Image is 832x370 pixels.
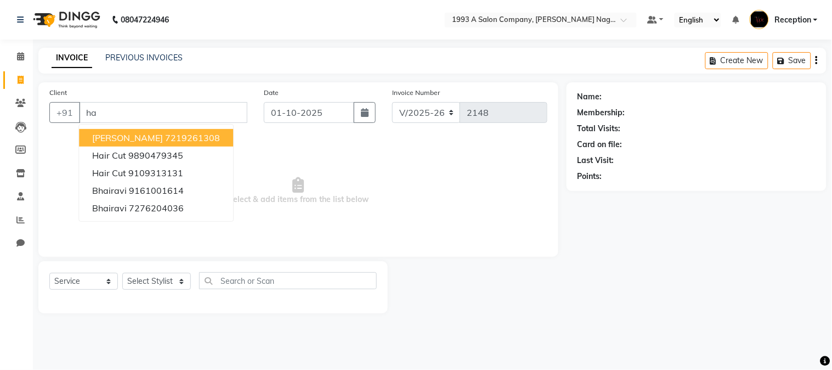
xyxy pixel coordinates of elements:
span: [PERSON_NAME] [92,132,163,143]
div: Total Visits: [578,123,621,134]
button: Save [773,52,811,69]
label: Date [264,88,279,98]
input: Search by Name/Mobile/Email/Code [79,102,247,123]
button: Create New [705,52,768,69]
label: Invoice Number [392,88,440,98]
span: bhairavi [92,203,127,214]
span: bhairavi [92,185,127,196]
div: Points: [578,171,602,182]
span: Reception [774,14,811,26]
ngb-highlight: 9161001614 [129,185,184,196]
ngb-highlight: 9109313131 [128,167,183,178]
span: Select & add items from the list below [49,136,547,246]
a: PREVIOUS INVOICES [105,53,183,63]
img: Reception [750,10,769,29]
div: Name: [578,91,602,103]
span: Hair Cut [92,150,126,161]
span: hair cut [92,167,126,178]
div: Last Visit: [578,155,614,166]
div: Card on file: [578,139,622,150]
img: logo [28,4,103,35]
a: INVOICE [52,48,92,68]
ngb-highlight: 9890479345 [128,150,183,161]
button: +91 [49,102,80,123]
input: Search or Scan [199,272,377,289]
div: Membership: [578,107,625,119]
label: Client [49,88,67,98]
ngb-highlight: 7276204036 [129,203,184,214]
ngb-highlight: 7219261308 [165,132,220,143]
b: 08047224946 [121,4,169,35]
